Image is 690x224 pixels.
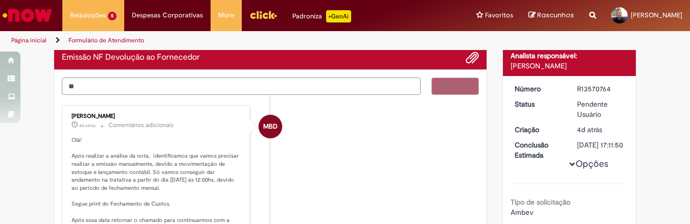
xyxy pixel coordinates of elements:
b: Tipo de solicitação [511,197,570,207]
h2: Emissão NF Devolução ao Fornecedor Histórico de tíquete [62,53,200,62]
img: click_logo_yellow_360x200.png [249,7,277,22]
a: Página inicial [11,36,47,44]
p: +GenAi [326,10,351,22]
button: Adicionar anexos [466,51,479,64]
span: 4d atrás [79,122,96,129]
ul: Trilhas de página [8,31,452,50]
div: Matheus Bispo Dos Santos [259,115,282,138]
span: [PERSON_NAME] [631,11,682,19]
dt: Criação [507,125,570,135]
span: Despesas Corporativas [132,10,203,20]
span: Rascunhos [537,10,574,20]
span: More [218,10,234,20]
div: Padroniza [292,10,351,22]
a: Formulário de Atendimento [68,36,144,44]
span: Requisições [70,10,106,20]
div: R13570764 [577,84,625,94]
dt: Conclusão Estimada [507,140,570,160]
span: Favoritos [485,10,513,20]
a: Rascunhos [528,11,574,20]
div: [DATE] 17:11:50 [577,140,625,150]
span: Ambev [511,208,534,217]
time: 26/09/2025 14:11:46 [577,125,602,134]
dt: Número [507,84,570,94]
dt: Status [507,99,570,109]
div: Analista responsável: [511,51,629,61]
span: 4d atrás [577,125,602,134]
time: 26/09/2025 15:18:26 [79,122,96,129]
span: MBD [263,114,278,139]
div: 26/09/2025 14:11:46 [577,125,625,135]
textarea: Digite sua mensagem aqui... [62,78,421,95]
small: Comentários adicionais [108,121,174,130]
div: Pendente Usuário [577,99,625,119]
img: ServiceNow [1,5,54,26]
div: [PERSON_NAME] [72,113,242,119]
div: [PERSON_NAME] [511,61,629,71]
span: 5 [108,12,117,20]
